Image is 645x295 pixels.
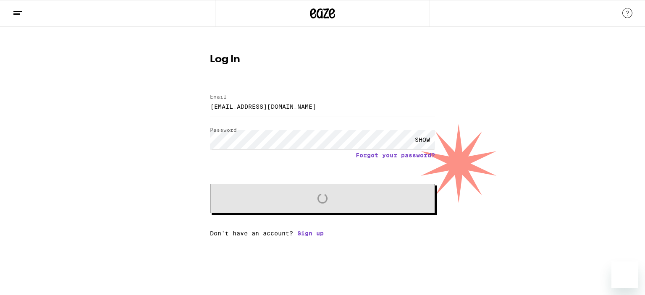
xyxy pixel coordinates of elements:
a: Forgot your password? [356,152,435,159]
h1: Log In [210,55,435,65]
input: Email [210,97,435,116]
label: Email [210,94,227,99]
label: Password [210,127,237,133]
a: Sign up [297,230,324,237]
div: SHOW [410,130,435,149]
iframe: Button to launch messaging window [611,261,638,288]
div: Don't have an account? [210,230,435,237]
